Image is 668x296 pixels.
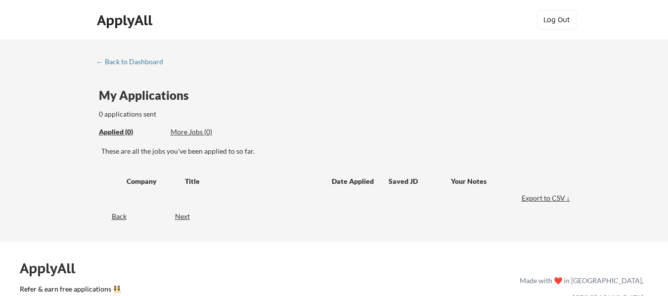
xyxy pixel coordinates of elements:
div: ← Back to Dashboard [96,58,171,65]
div: Your Notes [451,176,564,186]
div: These are all the jobs you've been applied to so far. [99,127,163,137]
div: 0 applications sent [99,109,290,119]
div: My Applications [99,89,197,101]
div: These are job applications we think you'd be a good fit for, but couldn't apply you to automatica... [171,127,243,137]
div: Date Applied [332,176,375,186]
div: ApplyAll [20,260,87,277]
div: ApplyAll [97,12,155,29]
div: Applied (0) [99,127,163,137]
div: More Jobs (0) [171,127,243,137]
div: Export to CSV ↓ [522,193,573,203]
div: Next [175,211,201,221]
div: Title [185,176,322,186]
div: Back [96,211,127,221]
button: Log Out [537,10,577,30]
div: Saved JD [389,172,451,190]
a: ← Back to Dashboard [96,58,171,68]
div: Company [127,176,176,186]
a: Refer & earn free applications 👯‍♀️ [20,286,313,296]
div: These are all the jobs you've been applied to so far. [101,146,573,156]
